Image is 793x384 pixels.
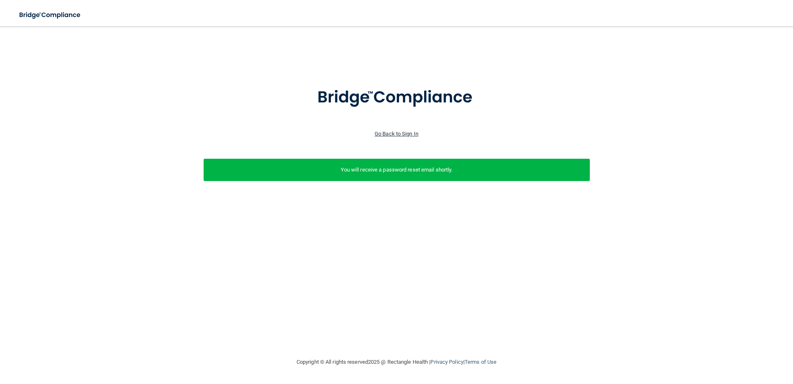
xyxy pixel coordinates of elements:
a: Privacy Policy [430,359,463,365]
p: You will receive a password reset email shortly. [210,165,584,175]
a: Terms of Use [465,359,496,365]
img: bridge_compliance_login_screen.278c3ca4.svg [300,76,493,119]
div: Copyright © All rights reserved 2025 @ Rectangle Health | | [246,349,547,375]
a: Go Back to Sign In [375,131,418,137]
img: bridge_compliance_login_screen.278c3ca4.svg [12,7,88,24]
